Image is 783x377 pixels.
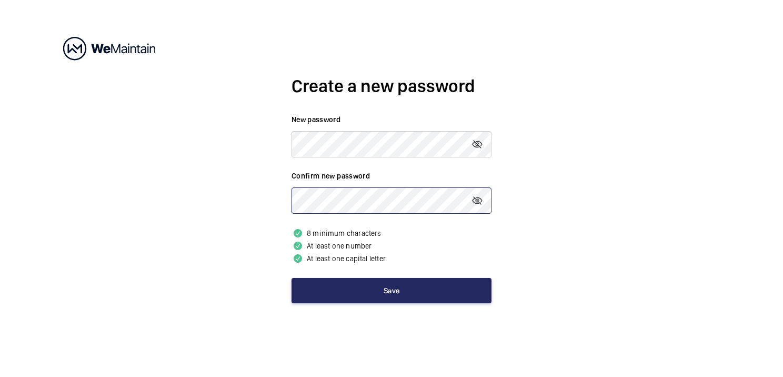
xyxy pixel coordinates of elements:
p: At least one capital letter [292,252,491,265]
button: Save [292,278,491,303]
p: At least one number [292,240,491,252]
p: 8 minimum characters [292,227,491,240]
label: New password [292,114,491,125]
h2: Create a new password [292,74,491,98]
label: Confirm new password [292,171,491,181]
